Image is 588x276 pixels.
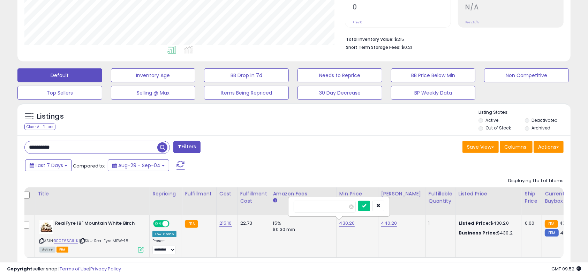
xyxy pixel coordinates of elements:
[240,220,265,226] div: 22.73
[36,162,63,169] span: Last 7 Days
[7,266,121,273] div: seller snap | |
[56,247,68,253] span: FBA
[118,162,160,169] span: Aug-29 - Sep-04
[459,220,490,226] b: Listed Price:
[152,231,176,237] div: Low. Comp
[17,68,102,82] button: Default
[525,220,536,226] div: 0.00
[560,220,573,226] span: 430.2
[391,86,476,100] button: BP Weekly Data
[60,266,89,272] a: Terms of Use
[54,238,78,244] a: B00F6SGIHK
[401,44,412,51] span: $0.21
[508,178,564,184] div: Displaying 1 to 1 of 1 items
[17,86,102,100] button: Top Sellers
[297,86,382,100] button: 30 Day Decrease
[108,159,169,171] button: Aug-29 - Sep-04
[534,141,564,153] button: Actions
[219,190,234,197] div: Cost
[466,20,479,24] small: Prev: N/A
[273,226,331,233] div: $0.30 min
[551,266,581,272] span: 2025-09-12 09:52 GMT
[459,230,517,236] div: $430.2
[545,220,558,228] small: FBA
[273,197,277,204] small: Amazon Fees.
[154,221,163,227] span: ON
[462,141,499,153] button: Save View
[346,35,558,43] li: $215
[24,124,55,130] div: Clear All Filters
[525,190,539,205] div: Ship Price
[152,190,179,197] div: Repricing
[38,190,146,197] div: Title
[459,230,497,236] b: Business Price:
[545,229,558,237] small: FBM
[173,141,201,153] button: Filters
[339,220,355,227] a: 430.20
[73,163,105,169] span: Compared to:
[391,68,476,82] button: BB Price Below Min
[459,190,519,197] div: Listed Price
[297,68,382,82] button: Needs to Reprice
[168,221,180,227] span: OFF
[429,190,453,205] div: Fulfillable Quantity
[204,68,289,82] button: BB Drop in 7d
[459,220,517,226] div: $430.20
[240,190,267,205] div: Fulfillment Cost
[466,3,563,13] h2: N/A
[429,220,450,226] div: 1
[346,36,393,42] b: Total Inventory Value:
[7,266,32,272] strong: Copyright
[79,238,128,244] span: | SKU: Real Fyre MBW-18
[273,190,333,197] div: Amazon Fees
[185,190,213,197] div: Fulfillment
[346,44,400,50] b: Short Term Storage Fees:
[478,109,570,116] p: Listing States:
[500,141,533,153] button: Columns
[532,117,558,123] label: Deactivated
[39,220,144,252] div: ASIN:
[185,220,198,228] small: FBA
[55,220,140,229] b: RealFyre 18" Mountain White Birch
[219,220,232,227] a: 215.10
[545,190,581,205] div: Current Buybox Price
[353,20,362,24] small: Prev: 0
[111,68,196,82] button: Inventory Age
[381,190,423,197] div: [PERSON_NAME]
[560,230,573,236] span: 409.5
[37,112,64,121] h5: Listings
[484,68,569,82] button: Non Competitive
[39,247,55,253] span: All listings currently available for purchase on Amazon
[485,117,498,123] label: Active
[532,125,550,131] label: Archived
[111,86,196,100] button: Selling @ Max
[353,3,450,13] h2: 0
[339,190,375,197] div: Min Price
[381,220,397,227] a: 440.20
[39,220,53,234] img: 51exZF6ByjL._SL40_.jpg
[273,220,331,226] div: 15%
[25,159,72,171] button: Last 7 Days
[485,125,511,131] label: Out of Stock
[90,266,121,272] a: Privacy Policy
[152,239,176,254] div: Preset:
[204,86,289,100] button: Items Being Repriced
[504,143,526,150] span: Columns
